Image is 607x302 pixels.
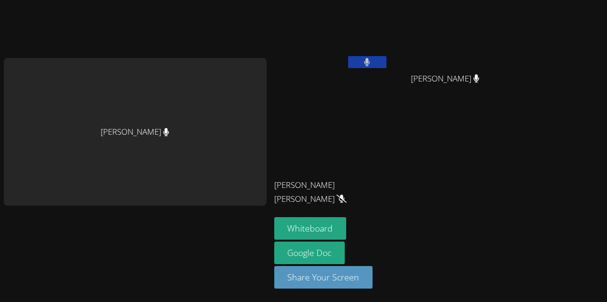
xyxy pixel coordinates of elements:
button: Share Your Screen [274,266,373,289]
a: Google Doc [274,242,345,264]
span: [PERSON_NAME] [PERSON_NAME] [274,178,381,206]
span: [PERSON_NAME] [411,72,479,86]
div: [PERSON_NAME] [4,58,267,206]
button: Whiteboard [274,217,347,240]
